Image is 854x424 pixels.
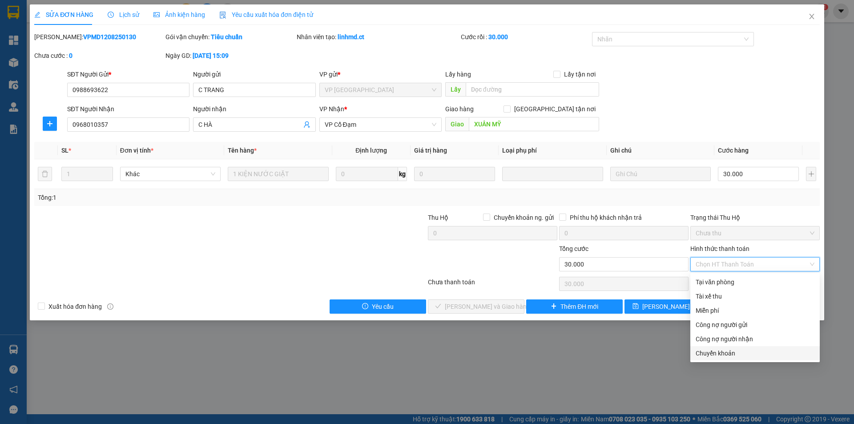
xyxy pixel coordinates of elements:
[108,11,139,18] span: Lịch sử
[690,318,820,332] div: Cước gửi hàng sẽ được ghi vào công nợ của người gửi
[428,214,448,221] span: Thu Hộ
[526,299,623,314] button: plusThêm ĐH mới
[193,104,315,114] div: Người nhận
[211,33,242,40] b: Tiêu chuẩn
[34,12,40,18] span: edit
[696,334,814,344] div: Công nợ người nhận
[690,213,820,222] div: Trạng thái Thu Hộ
[696,258,814,271] span: Chọn HT Thanh Toán
[624,299,721,314] button: save[PERSON_NAME] thay đổi
[61,147,68,154] span: SL
[38,167,52,181] button: delete
[319,105,344,113] span: VP Nhận
[330,299,426,314] button: exclamation-circleYêu cầu
[34,11,93,18] span: SỬA ĐƠN HÀNG
[808,13,815,20] span: close
[125,167,215,181] span: Khác
[488,33,508,40] b: 30.000
[428,299,524,314] button: check[PERSON_NAME] và Giao hàng
[67,104,189,114] div: SĐT Người Nhận
[414,167,495,181] input: 0
[398,167,407,181] span: kg
[219,12,226,19] img: icon
[38,193,330,202] div: Tổng: 1
[445,82,466,97] span: Lấy
[228,147,257,154] span: Tên hàng
[696,348,814,358] div: Chuyển khoản
[696,277,814,287] div: Tại văn phòng
[325,118,436,131] span: VP Cổ Đạm
[362,303,368,310] span: exclamation-circle
[466,82,599,97] input: Dọc đường
[718,147,749,154] span: Cước hàng
[610,167,711,181] input: Ghi Chú
[559,245,588,252] span: Tổng cước
[153,12,160,18] span: picture
[338,33,364,40] b: linhmd.ct
[427,277,558,293] div: Chưa thanh toán
[696,226,814,240] span: Chưa thu
[806,167,816,181] button: plus
[297,32,459,42] div: Nhân viên tạo:
[469,117,599,131] input: Dọc đường
[511,104,599,114] span: [GEOGRAPHIC_DATA] tận nơi
[414,147,447,154] span: Giá trị hàng
[153,11,205,18] span: Ảnh kiện hàng
[696,291,814,301] div: Tài xế thu
[69,52,73,59] b: 0
[499,142,606,159] th: Loại phụ phí
[560,69,599,79] span: Lấy tận nơi
[303,121,310,128] span: user-add
[34,51,164,61] div: Chưa cước :
[107,303,113,310] span: info-circle
[34,32,164,42] div: [PERSON_NAME]:
[43,117,57,131] button: plus
[165,51,295,61] div: Ngày GD:
[219,11,313,18] span: Yêu cầu xuất hóa đơn điện tử
[461,32,590,42] div: Cước rồi :
[490,213,557,222] span: Chuyển khoản ng. gửi
[560,302,598,311] span: Thêm ĐH mới
[193,69,315,79] div: Người gửi
[319,69,442,79] div: VP gửi
[566,213,645,222] span: Phí thu hộ khách nhận trả
[83,33,136,40] b: VPMD1208250130
[193,52,229,59] b: [DATE] 15:09
[165,32,295,42] div: Gói vận chuyển:
[690,245,749,252] label: Hình thức thanh toán
[372,302,394,311] span: Yêu cầu
[607,142,714,159] th: Ghi chú
[690,332,820,346] div: Cước gửi hàng sẽ được ghi vào công nợ của người nhận
[642,302,713,311] span: [PERSON_NAME] thay đổi
[325,83,436,97] span: VP Mỹ Đình
[43,120,56,127] span: plus
[551,303,557,310] span: plus
[355,147,387,154] span: Định lượng
[696,306,814,315] div: Miễn phí
[228,167,328,181] input: VD: Bàn, Ghế
[799,4,824,29] button: Close
[45,302,105,311] span: Xuất hóa đơn hàng
[108,12,114,18] span: clock-circle
[120,147,153,154] span: Đơn vị tính
[445,117,469,131] span: Giao
[445,71,471,78] span: Lấy hàng
[67,69,189,79] div: SĐT Người Gửi
[632,303,639,310] span: save
[445,105,474,113] span: Giao hàng
[696,320,814,330] div: Công nợ người gửi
